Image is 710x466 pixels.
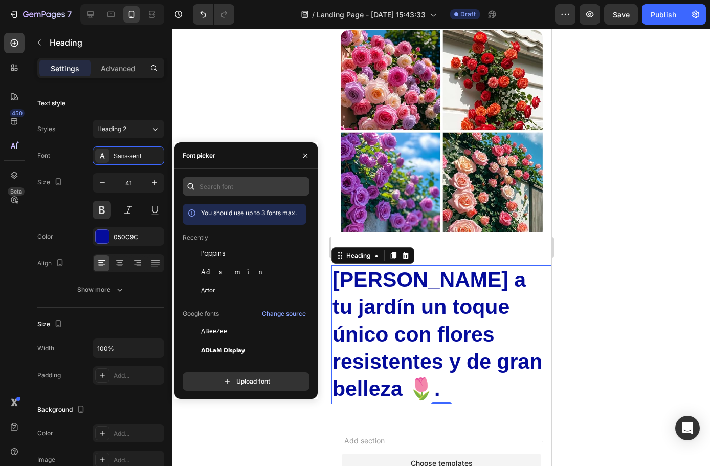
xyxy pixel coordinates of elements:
[642,4,685,25] button: Publish
[201,327,227,336] span: ABeeZee
[114,371,162,380] div: Add...
[37,176,64,189] div: Size
[201,209,297,217] span: You should use up to 3 fonts max.
[37,151,50,160] div: Font
[37,232,53,241] div: Color
[183,233,208,242] p: Recently
[50,36,160,49] p: Heading
[460,10,476,19] span: Draft
[77,285,125,295] div: Show more
[101,63,136,74] p: Advanced
[114,232,162,242] div: 050C9C
[222,376,270,387] div: Upload font
[37,257,66,270] div: Align
[67,8,72,20] p: 7
[114,456,162,465] div: Add...
[261,308,306,320] button: Change source
[183,151,215,160] div: Font picker
[183,309,219,319] p: Google fonts
[201,286,215,295] span: Actor
[201,267,286,277] span: Adamina
[37,281,164,299] button: Show more
[79,429,141,440] div: Choose templates
[93,120,164,138] button: Heading 2
[37,344,54,353] div: Width
[114,152,162,161] div: Sans-serif
[183,177,309,196] input: Search font
[675,416,700,440] div: Open Intercom Messenger
[37,429,53,438] div: Color
[183,372,309,391] button: Upload font
[37,403,87,417] div: Background
[37,371,61,380] div: Padding
[37,99,65,108] div: Text style
[4,4,76,25] button: 7
[37,455,55,464] div: Image
[312,9,315,20] span: /
[193,4,234,25] div: Undo/Redo
[37,317,64,331] div: Size
[262,309,306,319] div: Change source
[37,124,55,134] div: Styles
[51,63,79,74] p: Settings
[604,4,638,25] button: Save
[201,345,245,354] span: ADLaM Display
[114,429,162,438] div: Add...
[331,29,551,466] iframe: Design area
[8,187,25,196] div: Beta
[97,124,126,134] span: Heading 2
[10,109,25,117] div: 450
[93,339,164,357] input: Auto
[317,9,426,20] span: Landing Page - [DATE] 15:43:33
[651,9,676,20] div: Publish
[613,10,630,19] span: Save
[201,249,226,258] span: Poppins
